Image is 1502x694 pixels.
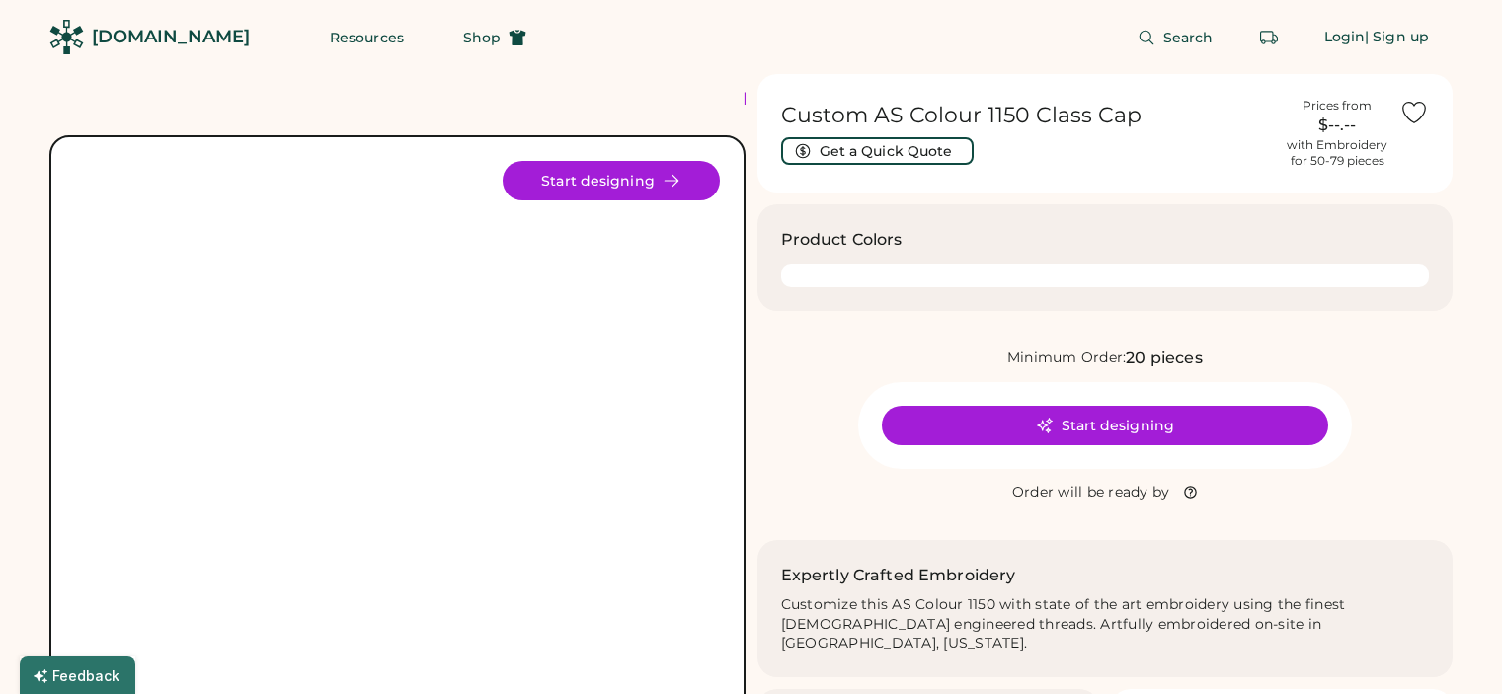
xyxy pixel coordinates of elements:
h2: Expertly Crafted Embroidery [781,564,1016,587]
div: Customize this AS Colour 1150 with state of the art embroidery using the finest [DEMOGRAPHIC_DATA... [781,595,1430,655]
div: FREE SHIPPING [743,86,912,113]
div: Order will be ready by [1012,483,1170,502]
button: Shop [439,18,550,57]
div: with Embroidery for 50-79 pieces [1287,137,1387,169]
button: Start designing [882,406,1328,445]
div: [DOMAIN_NAME] [92,25,250,49]
div: 20 pieces [1126,347,1202,370]
h1: Custom AS Colour 1150 Class Cap [781,102,1276,129]
button: Retrieve an order [1249,18,1289,57]
button: Resources [306,18,428,57]
img: Rendered Logo - Screens [49,20,84,54]
button: Start designing [503,161,720,200]
div: | Sign up [1365,28,1429,47]
div: Prices from [1303,98,1372,114]
div: Login [1324,28,1366,47]
button: Search [1114,18,1237,57]
div: Minimum Order: [1007,348,1127,368]
div: $--.-- [1287,114,1387,137]
span: Search [1163,31,1214,44]
h3: Product Colors [781,228,903,252]
span: Shop [463,31,501,44]
button: Get a Quick Quote [781,137,974,165]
